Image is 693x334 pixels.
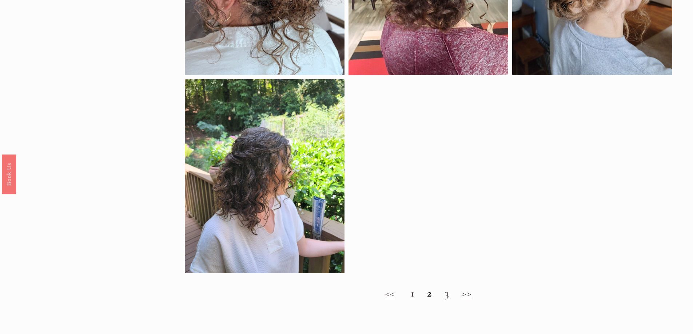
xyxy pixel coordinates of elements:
strong: 2 [427,286,432,300]
a: Book Us [2,154,16,194]
a: << [385,286,395,300]
a: 3 [445,286,450,300]
a: >> [462,286,471,300]
a: 1 [411,286,415,300]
